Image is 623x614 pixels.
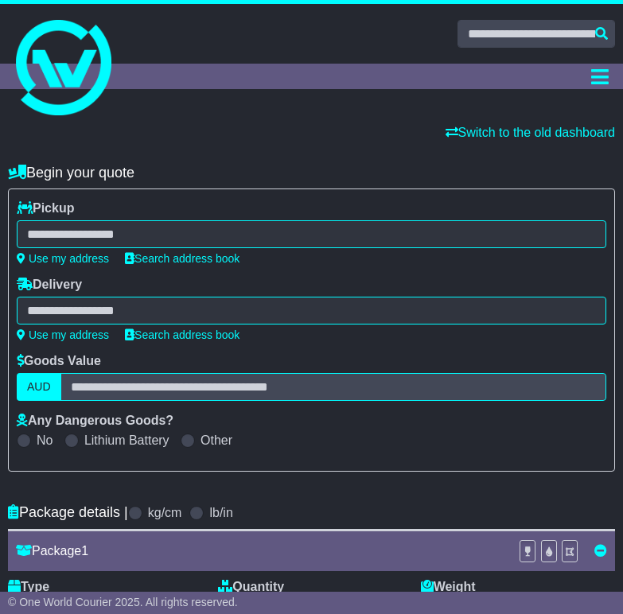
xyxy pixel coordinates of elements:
label: kg/cm [148,505,182,520]
label: Type [8,579,49,594]
a: Switch to the old dashboard [446,126,615,139]
a: Remove this item [594,544,607,558]
label: Weight [421,579,476,594]
h4: Begin your quote [8,165,615,181]
label: Quantity [218,579,284,594]
h4: Package details | [8,504,128,521]
a: Use my address [17,252,109,265]
span: 1 [81,544,88,558]
label: lb/in [209,505,232,520]
label: Delivery [17,277,82,292]
a: Search address book [125,328,239,341]
button: Toggle navigation [584,64,615,89]
label: Goods Value [17,353,101,368]
label: No [37,433,53,448]
label: Pickup [17,200,74,216]
div: Package [8,543,511,558]
label: Lithium Battery [84,433,169,448]
label: Any Dangerous Goods? [17,413,173,428]
label: Other [201,433,232,448]
a: Use my address [17,328,109,341]
label: AUD [17,373,61,401]
span: © One World Courier 2025. All rights reserved. [8,596,238,608]
a: Search address book [125,252,239,265]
